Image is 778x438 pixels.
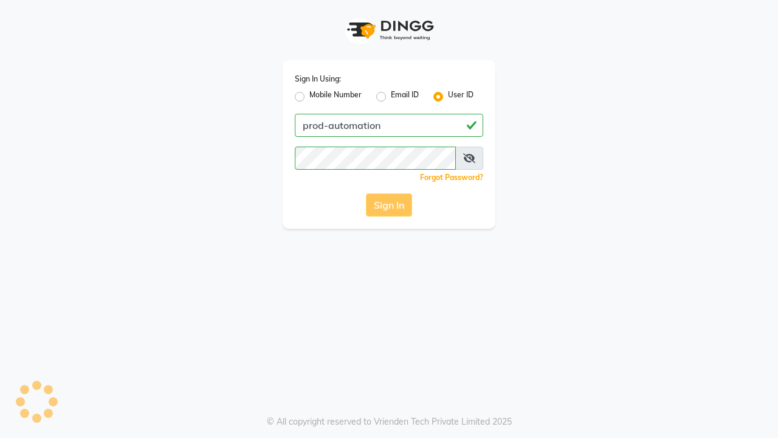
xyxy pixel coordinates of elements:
[309,89,362,104] label: Mobile Number
[391,89,419,104] label: Email ID
[295,114,483,137] input: Username
[340,12,438,48] img: logo1.svg
[448,89,473,104] label: User ID
[295,74,341,85] label: Sign In Using:
[295,147,456,170] input: Username
[420,173,483,182] a: Forgot Password?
